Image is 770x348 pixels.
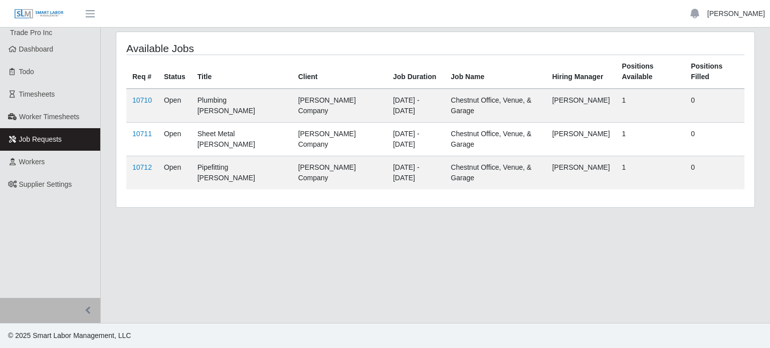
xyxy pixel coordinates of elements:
[685,89,744,123] td: 0
[546,55,616,89] th: Hiring Manager
[387,156,445,190] td: [DATE] - [DATE]
[14,9,64,20] img: SLM Logo
[292,123,387,156] td: [PERSON_NAME] Company
[445,123,546,156] td: Chestnut Office, Venue, & Garage
[616,55,685,89] th: Positions Available
[19,113,79,121] span: Worker Timesheets
[10,29,52,37] span: Trade Pro Inc
[292,89,387,123] td: [PERSON_NAME] Company
[19,68,34,76] span: Todo
[191,123,292,156] td: Sheet Metal [PERSON_NAME]
[132,96,152,104] a: 10710
[158,156,191,190] td: Open
[19,135,62,143] span: Job Requests
[191,89,292,123] td: Plumbing [PERSON_NAME]
[445,156,546,190] td: Chestnut Office, Venue, & Garage
[685,156,744,190] td: 0
[8,331,131,339] span: © 2025 Smart Labor Management, LLC
[19,180,72,188] span: Supplier Settings
[707,9,765,19] a: [PERSON_NAME]
[685,123,744,156] td: 0
[546,156,616,190] td: [PERSON_NAME]
[616,156,685,190] td: 1
[387,89,445,123] td: [DATE] - [DATE]
[685,55,744,89] th: Positions Filled
[19,90,55,98] span: Timesheets
[158,55,191,89] th: Status
[19,45,54,53] span: Dashboard
[126,42,375,55] h4: Available Jobs
[191,55,292,89] th: Title
[445,89,546,123] td: Chestnut Office, Venue, & Garage
[126,55,158,89] th: Req #
[19,158,45,166] span: Workers
[387,55,445,89] th: Job Duration
[445,55,546,89] th: Job Name
[292,156,387,190] td: [PERSON_NAME] Company
[546,89,616,123] td: [PERSON_NAME]
[546,123,616,156] td: [PERSON_NAME]
[132,163,152,171] a: 10712
[616,89,685,123] td: 1
[387,123,445,156] td: [DATE] - [DATE]
[132,130,152,138] a: 10711
[191,156,292,190] td: Pipefitting [PERSON_NAME]
[616,123,685,156] td: 1
[158,123,191,156] td: Open
[158,89,191,123] td: Open
[292,55,387,89] th: Client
